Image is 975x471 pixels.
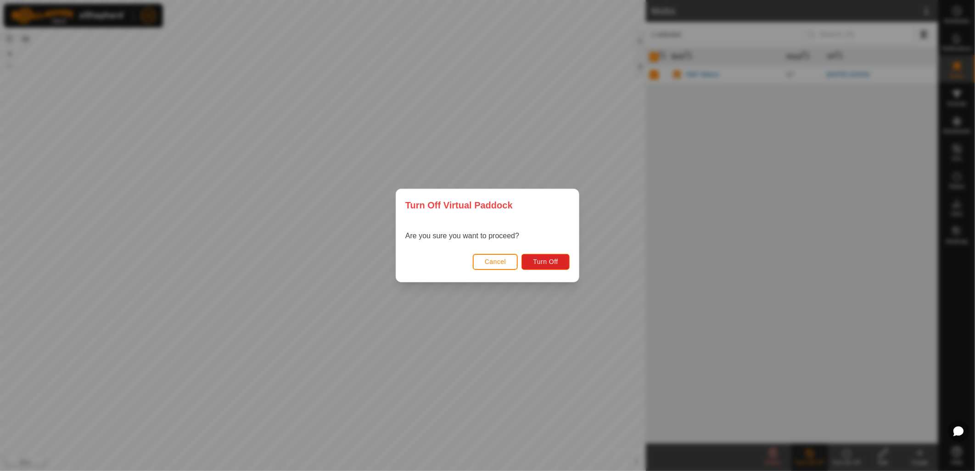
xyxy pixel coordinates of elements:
[473,254,518,270] button: Cancel
[405,230,519,241] p: Are you sure you want to proceed?
[521,254,570,270] button: Turn Off
[533,258,558,265] span: Turn Off
[485,258,506,265] span: Cancel
[405,198,513,212] span: Turn Off Virtual Paddock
